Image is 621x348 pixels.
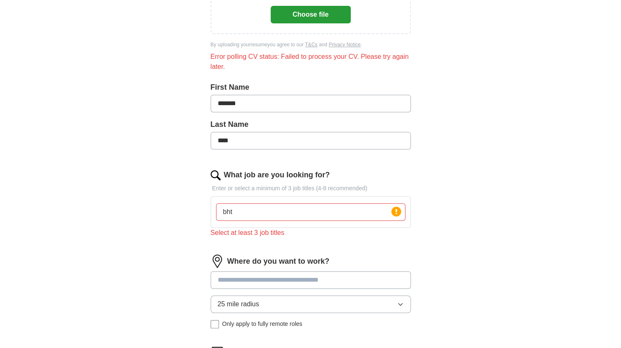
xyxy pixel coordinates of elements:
[211,170,221,180] img: search.png
[211,295,411,313] button: 25 mile radius
[329,42,361,48] a: Privacy Notice
[211,41,411,48] div: By uploading your resume you agree to our and .
[211,52,411,72] div: Error polling CV status: Failed to process your CV. Please try again later.
[224,169,330,181] label: What job are you looking for?
[211,228,411,238] div: Select at least 3 job titles
[227,256,329,267] label: Where do you want to work?
[271,6,351,23] button: Choose file
[211,184,411,193] p: Enter or select a minimum of 3 job titles (4-8 recommended)
[211,255,224,268] img: location.png
[211,82,411,93] label: First Name
[305,42,317,48] a: T&Cs
[218,299,259,309] span: 25 mile radius
[216,203,405,221] input: Type a job title and press enter
[211,119,411,130] label: Last Name
[211,320,219,328] input: Only apply to fully remote roles
[222,320,302,328] span: Only apply to fully remote roles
